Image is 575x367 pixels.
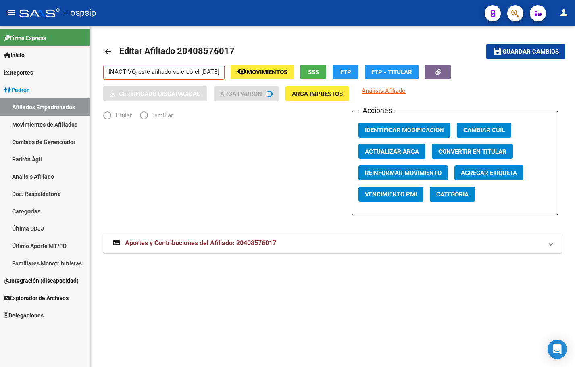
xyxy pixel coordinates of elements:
[463,127,505,134] span: Cambiar CUIL
[457,123,511,138] button: Cambiar CUIL
[285,86,349,101] button: ARCA Impuestos
[548,340,567,359] div: Open Intercom Messenger
[4,68,33,77] span: Reportes
[365,148,419,155] span: Actualizar ARCA
[231,65,294,79] button: Movimientos
[365,127,444,134] span: Identificar Modificación
[454,165,523,180] button: Agregar Etiqueta
[365,169,442,177] span: Reinformar Movimiento
[358,105,395,116] h3: Acciones
[358,187,423,202] button: Vencimiento PMI
[461,169,517,177] span: Agregar Etiqueta
[119,46,235,56] span: Editar Afiliado 20408576017
[365,65,419,79] button: FTP - Titular
[436,191,469,198] span: Categoria
[125,239,276,247] span: Aportes y Contribuciones del Afiliado: 20408576017
[111,111,132,120] span: Titular
[340,69,351,76] span: FTP
[358,165,448,180] button: Reinformar Movimiento
[358,123,450,138] button: Identificar Modificación
[432,144,513,159] button: Convertir en Titular
[247,69,287,76] span: Movimientos
[103,65,225,80] p: INACTIVO, este afiliado se creó el [DATE]
[148,111,173,120] span: Familiar
[4,294,69,302] span: Explorador de Archivos
[430,187,475,202] button: Categoria
[103,113,181,121] mat-radio-group: Elija una opción
[237,67,247,76] mat-icon: remove_red_eye
[4,33,46,42] span: Firma Express
[4,311,44,320] span: Delegaciones
[308,69,319,76] span: SSS
[486,44,565,59] button: Guardar cambios
[6,8,16,17] mat-icon: menu
[64,4,96,22] span: - ospsip
[4,85,30,94] span: Padrón
[103,47,113,56] mat-icon: arrow_back
[292,90,343,98] span: ARCA Impuestos
[214,86,279,101] button: ARCA Padrón
[300,65,326,79] button: SSS
[220,90,262,98] span: ARCA Padrón
[493,46,502,56] mat-icon: save
[371,69,412,76] span: FTP - Titular
[333,65,358,79] button: FTP
[103,86,207,101] button: Certificado Discapacidad
[4,276,79,285] span: Integración (discapacidad)
[559,8,569,17] mat-icon: person
[362,87,406,94] span: Análisis Afiliado
[365,191,417,198] span: Vencimiento PMI
[4,51,25,60] span: Inicio
[438,148,506,155] span: Convertir en Titular
[103,234,562,253] mat-expansion-panel-header: Aportes y Contribuciones del Afiliado: 20408576017
[119,90,201,98] span: Certificado Discapacidad
[358,144,425,159] button: Actualizar ARCA
[502,48,559,56] span: Guardar cambios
